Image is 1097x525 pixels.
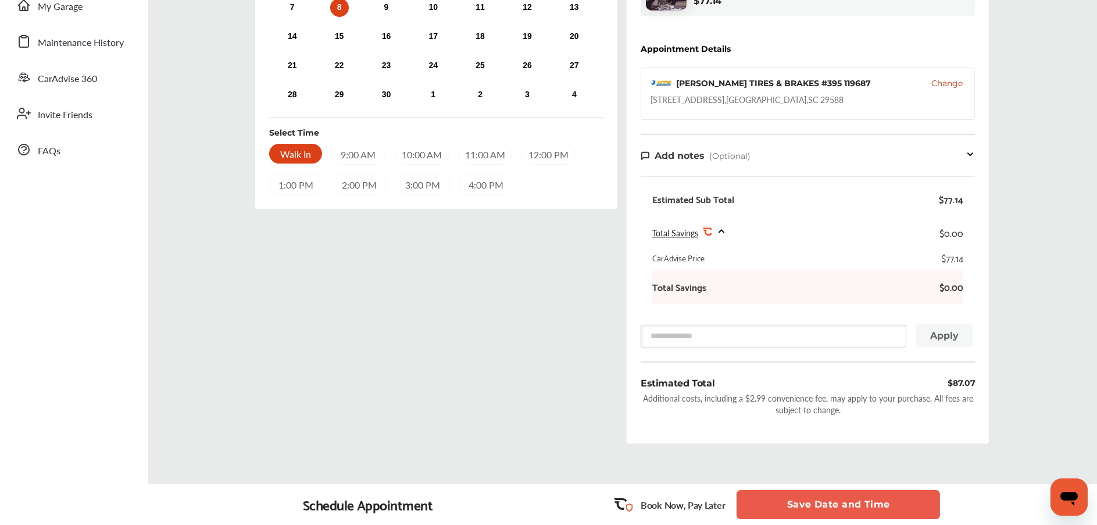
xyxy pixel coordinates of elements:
div: 9:00 AM [331,144,385,165]
p: Book Now, Pay Later [641,498,725,512]
span: Maintenance History [38,36,124,51]
div: $87.07 [948,377,975,390]
span: CarAdvise 360 [38,72,97,87]
img: logo-mavis.png [651,80,671,86]
div: Choose Saturday, September 27th, 2025 [565,56,584,75]
a: FAQs [10,134,137,165]
div: Choose Thursday, September 18th, 2025 [471,27,489,46]
div: 10:00 AM [395,144,449,165]
iframe: Button to launch messaging window [1050,478,1088,516]
a: CarAdvise 360 [10,62,137,93]
a: Maintenance History [10,26,137,56]
div: 4:00 PM [459,174,513,195]
div: Choose Monday, September 29th, 2025 [330,86,349,104]
button: Apply [916,324,973,347]
div: Choose Tuesday, September 30th, 2025 [377,86,395,104]
div: Choose Sunday, September 21st, 2025 [283,56,302,75]
div: CarAdvise Price [652,252,705,264]
div: Choose Thursday, September 25th, 2025 [471,56,489,75]
div: $77.14 [939,193,963,205]
b: $0.00 [928,281,963,293]
img: note-icon.db9493fa.svg [641,151,650,161]
div: Estimated Sub Total [652,193,734,205]
div: $77.14 [941,252,963,264]
div: Choose Friday, October 3rd, 2025 [518,86,537,104]
div: Choose Friday, September 19th, 2025 [518,27,537,46]
div: Select Time [269,127,319,139]
div: 12:00 PM [521,144,576,165]
div: Choose Wednesday, September 17th, 2025 [424,27,442,46]
span: (Optional) [709,151,751,161]
span: Total Savings [652,227,698,239]
div: Choose Tuesday, September 16th, 2025 [377,27,395,46]
div: Choose Saturday, October 4th, 2025 [565,86,584,104]
span: Invite Friends [38,108,92,123]
div: 2:00 PM [333,174,387,195]
span: FAQs [38,144,60,159]
div: Choose Sunday, September 14th, 2025 [283,27,302,46]
div: [PERSON_NAME] TIRES & BRAKES #395 119687 [676,77,871,89]
button: Change [931,77,963,89]
div: Schedule Appointment [303,496,433,513]
div: Walk In [269,144,322,164]
div: 1:00 PM [269,174,323,195]
span: Add notes [655,150,705,161]
div: 11:00 AM [458,144,512,165]
button: Save Date and Time [737,490,940,519]
div: [STREET_ADDRESS] , [GEOGRAPHIC_DATA] , SC 29588 [651,94,844,105]
div: Estimated Total [641,377,714,390]
div: Choose Thursday, October 2nd, 2025 [471,86,489,104]
div: Choose Sunday, September 28th, 2025 [283,86,302,104]
div: Choose Wednesday, October 1st, 2025 [424,86,442,104]
div: Additional costs, including a $2.99 convenience fee, may apply to your purchase. All fees are sub... [641,392,975,416]
div: Choose Wednesday, September 24th, 2025 [424,56,442,75]
div: Appointment Details [641,44,731,54]
a: Invite Friends [10,98,137,129]
div: Choose Monday, September 22nd, 2025 [330,56,349,75]
div: $0.00 [939,225,963,240]
div: Choose Monday, September 15th, 2025 [330,27,349,46]
div: Choose Friday, September 26th, 2025 [518,56,537,75]
b: Total Savings [652,281,706,293]
div: Choose Tuesday, September 23rd, 2025 [377,56,395,75]
div: Choose Saturday, September 20th, 2025 [565,27,584,46]
div: 3:00 PM [396,174,450,195]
